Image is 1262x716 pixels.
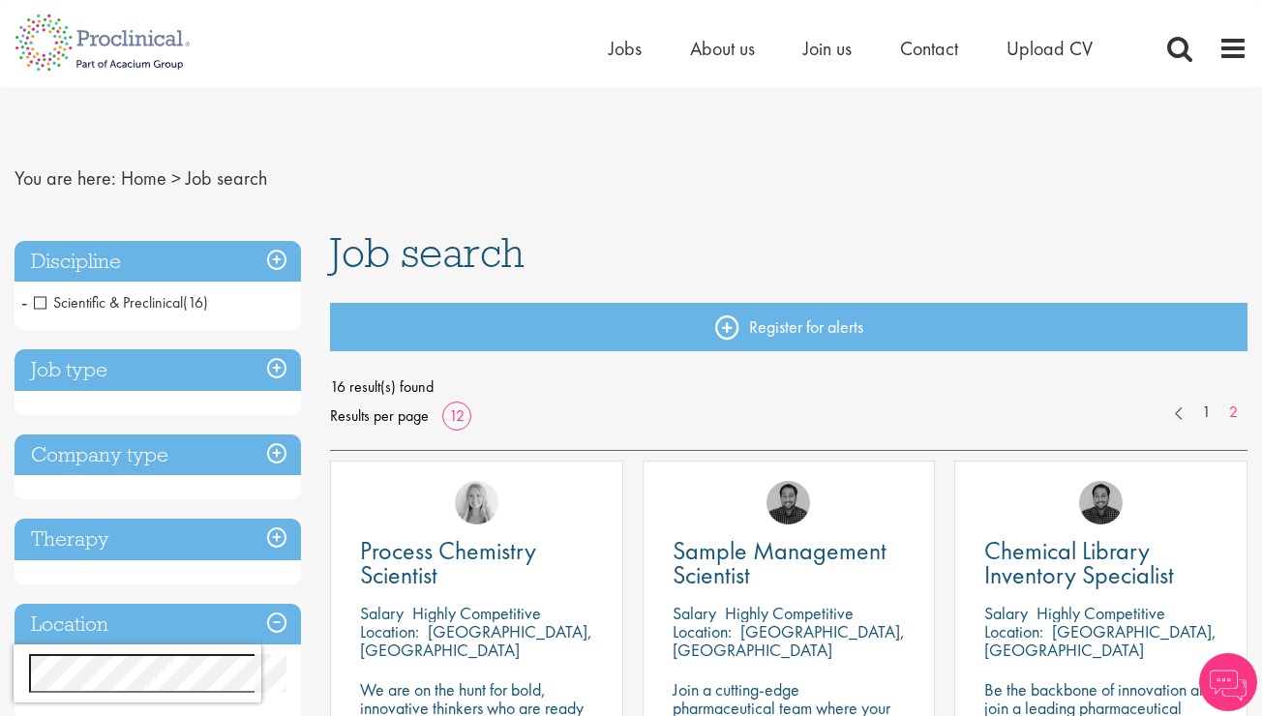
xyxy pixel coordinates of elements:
[15,349,301,391] h3: Job type
[412,602,541,624] p: Highly Competitive
[34,292,208,313] span: Scientific & Preclinical
[330,226,525,279] span: Job search
[1219,402,1247,424] a: 2
[900,36,958,61] a: Contact
[984,602,1028,624] span: Salary
[984,539,1217,587] a: Chemical Library Inventory Specialist
[171,165,181,191] span: >
[15,434,301,476] h3: Company type
[15,604,301,645] h3: Location
[360,602,404,624] span: Salary
[121,165,166,191] a: breadcrumb link
[673,539,906,587] a: Sample Management Scientist
[360,620,419,642] span: Location:
[442,405,471,426] a: 12
[803,36,852,61] a: Join us
[609,36,642,61] a: Jobs
[673,534,886,591] span: Sample Management Scientist
[15,241,301,283] h3: Discipline
[984,620,1217,661] p: [GEOGRAPHIC_DATA], [GEOGRAPHIC_DATA]
[1079,481,1123,524] img: Mike Raletz
[766,481,810,524] img: Mike Raletz
[673,620,732,642] span: Location:
[21,287,27,316] span: -
[15,519,301,560] h3: Therapy
[984,620,1043,642] span: Location:
[186,165,267,191] span: Job search
[690,36,755,61] a: About us
[330,402,429,431] span: Results per page
[725,602,854,624] p: Highly Competitive
[330,373,1247,402] span: 16 result(s) found
[673,602,716,624] span: Salary
[360,539,593,587] a: Process Chemistry Scientist
[330,303,1247,351] a: Register for alerts
[455,481,498,524] img: Shannon Briggs
[1192,402,1220,424] a: 1
[360,534,536,591] span: Process Chemistry Scientist
[34,292,183,313] span: Scientific & Preclinical
[1037,602,1165,624] p: Highly Competitive
[183,292,208,313] span: (16)
[1199,653,1257,711] img: Chatbot
[15,165,116,191] span: You are here:
[673,620,905,661] p: [GEOGRAPHIC_DATA], [GEOGRAPHIC_DATA]
[14,644,261,702] iframe: reCAPTCHA
[984,534,1174,591] span: Chemical Library Inventory Specialist
[1007,36,1093,61] a: Upload CV
[360,620,592,661] p: [GEOGRAPHIC_DATA], [GEOGRAPHIC_DATA]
